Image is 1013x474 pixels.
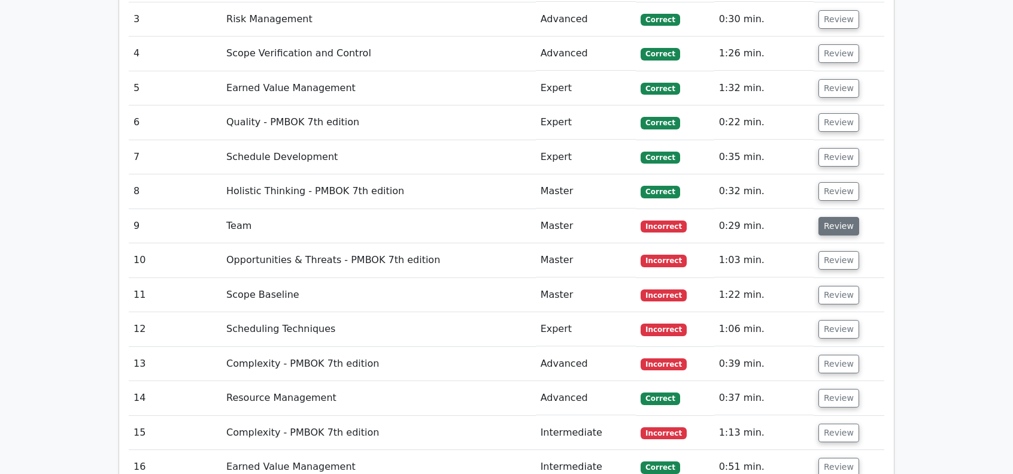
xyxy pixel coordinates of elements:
[536,37,636,71] td: Advanced
[536,209,636,243] td: Master
[641,221,687,233] span: Incorrect
[714,105,814,140] td: 0:22 min.
[536,416,636,450] td: Intermediate
[536,312,636,346] td: Expert
[222,347,536,381] td: Complexity - PMBOK 7th edition
[129,2,222,37] td: 3
[818,182,859,201] button: Review
[129,278,222,312] td: 11
[129,174,222,209] td: 8
[818,389,859,407] button: Review
[129,105,222,140] td: 6
[222,416,536,450] td: Complexity - PMBOK 7th edition
[641,427,687,439] span: Incorrect
[222,71,536,105] td: Earned Value Management
[536,71,636,105] td: Expert
[536,2,636,37] td: Advanced
[818,320,859,339] button: Review
[641,48,680,60] span: Correct
[714,416,814,450] td: 1:13 min.
[714,140,814,174] td: 0:35 min.
[714,347,814,381] td: 0:39 min.
[641,83,680,95] span: Correct
[222,105,536,140] td: Quality - PMBOK 7th edition
[222,140,536,174] td: Schedule Development
[222,312,536,346] td: Scheduling Techniques
[818,217,859,236] button: Review
[536,278,636,312] td: Master
[536,174,636,209] td: Master
[714,71,814,105] td: 1:32 min.
[818,10,859,29] button: Review
[641,324,687,336] span: Incorrect
[641,255,687,267] span: Incorrect
[818,148,859,167] button: Review
[129,312,222,346] td: 12
[641,358,687,370] span: Incorrect
[818,424,859,442] button: Review
[714,243,814,277] td: 1:03 min.
[641,152,680,164] span: Correct
[129,71,222,105] td: 5
[641,393,680,404] span: Correct
[536,347,636,381] td: Advanced
[641,186,680,198] span: Correct
[129,209,222,243] td: 9
[818,79,859,98] button: Review
[222,381,536,415] td: Resource Management
[714,174,814,209] td: 0:32 min.
[129,140,222,174] td: 7
[714,312,814,346] td: 1:06 min.
[222,209,536,243] td: Team
[641,14,680,26] span: Correct
[641,117,680,129] span: Correct
[714,278,814,312] td: 1:22 min.
[129,37,222,71] td: 4
[222,278,536,312] td: Scope Baseline
[536,381,636,415] td: Advanced
[714,381,814,415] td: 0:37 min.
[818,251,859,270] button: Review
[222,174,536,209] td: Holistic Thinking - PMBOK 7th edition
[536,105,636,140] td: Expert
[641,461,680,473] span: Correct
[222,2,536,37] td: Risk Management
[641,289,687,301] span: Incorrect
[129,381,222,415] td: 14
[818,286,859,304] button: Review
[129,416,222,450] td: 15
[818,355,859,373] button: Review
[129,347,222,381] td: 13
[536,140,636,174] td: Expert
[714,2,814,37] td: 0:30 min.
[222,37,536,71] td: Scope Verification and Control
[818,113,859,132] button: Review
[222,243,536,277] td: Opportunities & Threats - PMBOK 7th edition
[818,44,859,63] button: Review
[714,209,814,243] td: 0:29 min.
[129,243,222,277] td: 10
[714,37,814,71] td: 1:26 min.
[536,243,636,277] td: Master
